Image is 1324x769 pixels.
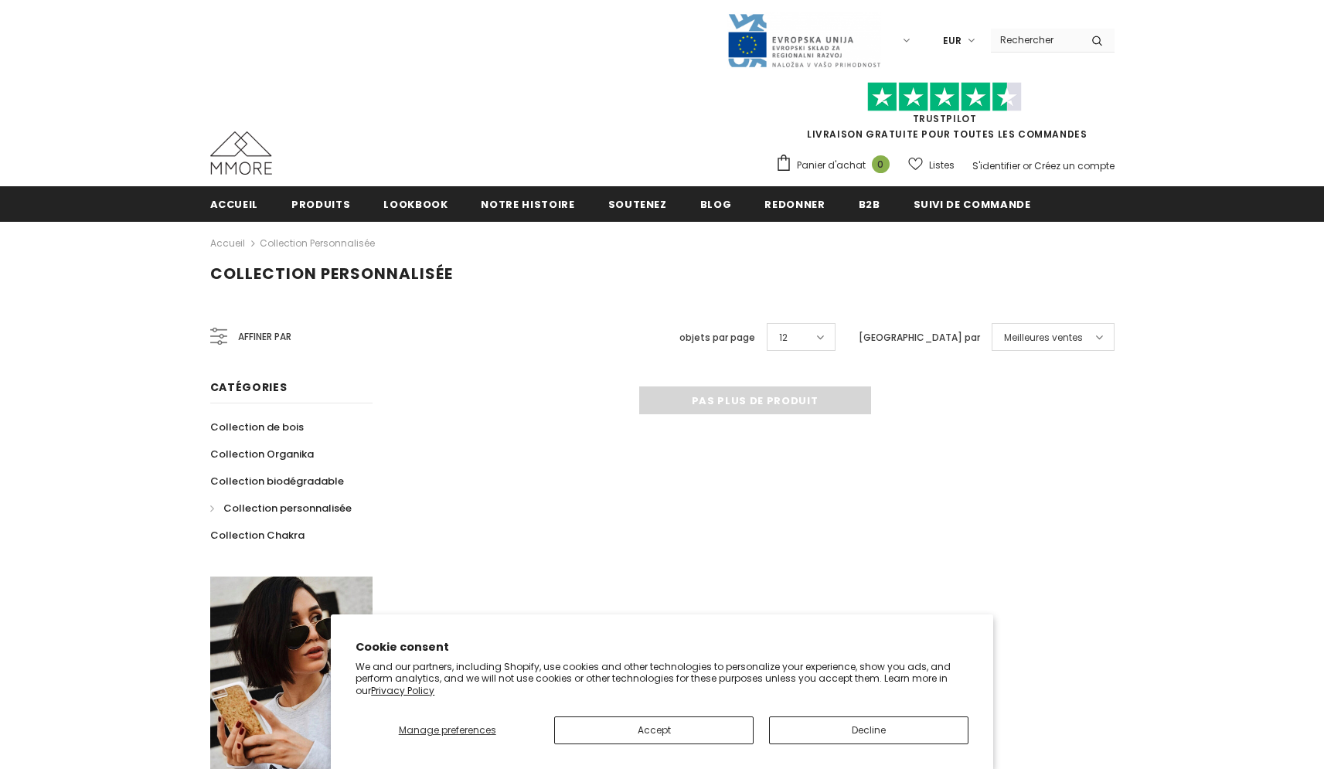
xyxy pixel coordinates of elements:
span: Suivi de commande [914,197,1031,212]
a: Collection personnalisée [210,495,352,522]
span: Redonner [764,197,825,212]
span: Affiner par [238,328,291,345]
span: Notre histoire [481,197,574,212]
a: Accueil [210,186,259,221]
a: Collection Organika [210,441,314,468]
a: Collection Chakra [210,522,305,549]
span: Accueil [210,197,259,212]
span: Collection de bois [210,420,304,434]
span: Collection Organika [210,447,314,461]
span: B2B [859,197,880,212]
span: Produits [291,197,350,212]
span: Meilleures ventes [1004,330,1083,345]
span: Collection personnalisée [223,501,352,516]
button: Accept [554,716,754,744]
label: objets par page [679,330,755,345]
a: B2B [859,186,880,221]
span: Collection biodégradable [210,474,344,488]
a: Privacy Policy [371,684,434,697]
span: Panier d'achat [797,158,866,173]
span: 0 [872,155,890,173]
span: Collection personnalisée [210,263,453,284]
span: or [1023,159,1032,172]
a: Accueil [210,234,245,253]
a: Suivi de commande [914,186,1031,221]
label: [GEOGRAPHIC_DATA] par [859,330,980,345]
button: Manage preferences [356,716,539,744]
span: Blog [700,197,732,212]
a: Listes [908,151,955,179]
a: Lookbook [383,186,448,221]
a: Créez un compte [1034,159,1115,172]
span: Manage preferences [399,723,496,737]
a: soutenez [608,186,667,221]
span: Listes [929,158,955,173]
span: Catégories [210,379,288,395]
a: Notre histoire [481,186,574,221]
a: Javni Razpis [727,33,881,46]
span: LIVRAISON GRATUITE POUR TOUTES LES COMMANDES [775,89,1115,141]
a: Panier d'achat 0 [775,154,897,177]
h2: Cookie consent [356,639,968,655]
a: Collection biodégradable [210,468,344,495]
a: Redonner [764,186,825,221]
a: Blog [700,186,732,221]
span: Collection Chakra [210,528,305,543]
img: Faites confiance aux étoiles pilotes [867,82,1022,112]
span: 12 [779,330,788,345]
a: Collection personnalisée [260,236,375,250]
span: EUR [943,33,962,49]
p: We and our partners, including Shopify, use cookies and other technologies to personalize your ex... [356,661,968,697]
a: TrustPilot [913,112,977,125]
input: Search Site [991,29,1080,51]
img: Cas MMORE [210,131,272,175]
a: Produits [291,186,350,221]
button: Decline [769,716,968,744]
a: Collection de bois [210,413,304,441]
img: Javni Razpis [727,12,881,69]
span: soutenez [608,197,667,212]
span: Lookbook [383,197,448,212]
a: S'identifier [972,159,1020,172]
